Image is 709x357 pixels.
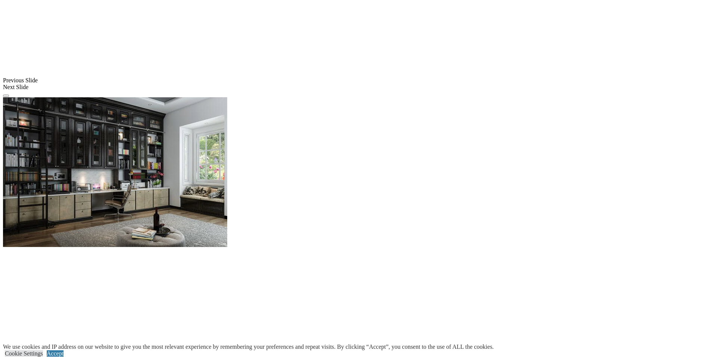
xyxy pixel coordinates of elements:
[3,95,9,97] button: Click here to pause slide show
[5,350,43,357] a: Cookie Settings
[3,344,494,350] div: We use cookies and IP address on our website to give you the most relevant experience by remember...
[3,77,706,84] div: Previous Slide
[3,84,706,91] div: Next Slide
[47,350,64,357] a: Accept
[3,97,227,247] img: Banner for mobile view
